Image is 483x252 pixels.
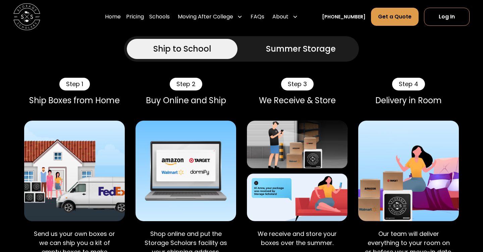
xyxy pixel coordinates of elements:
[281,78,314,90] div: Step 3
[24,96,125,106] div: Ship Boxes from Home
[272,13,288,21] div: About
[59,78,90,90] div: Step 1
[392,78,425,90] div: Step 4
[266,43,336,55] div: Summer Storage
[371,8,419,26] a: Get a Quote
[136,96,236,106] div: Buy Online and Ship
[170,78,202,90] div: Step 2
[153,43,211,55] div: Ship to School
[322,13,366,20] a: [PHONE_NUMBER]
[13,3,40,30] img: Storage Scholars main logo
[270,7,301,26] div: About
[251,7,264,26] a: FAQs
[358,96,459,106] div: Delivery in Room
[175,7,245,26] div: Moving After College
[126,7,144,26] a: Pricing
[149,7,170,26] a: Schools
[252,229,342,247] p: We receive and store your boxes over the summer.
[105,7,121,26] a: Home
[178,13,233,21] div: Moving After College
[424,8,470,26] a: Log In
[247,96,347,106] div: We Receive & Store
